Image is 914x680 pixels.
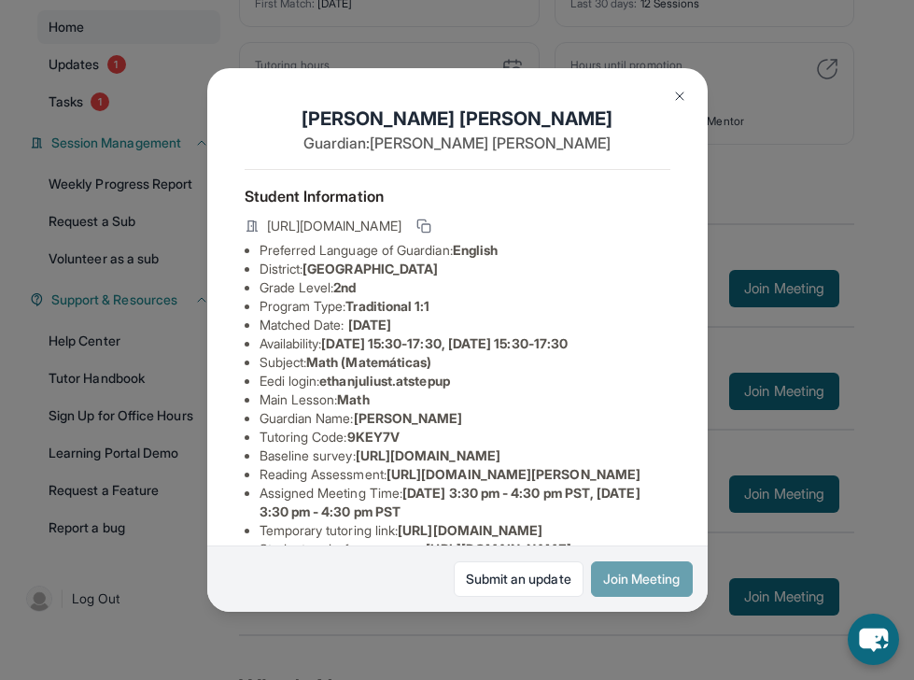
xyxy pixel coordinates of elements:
p: Guardian: [PERSON_NAME] [PERSON_NAME] [245,132,670,154]
span: [URL][DOMAIN_NAME] [426,541,570,557]
span: [PERSON_NAME] [354,410,463,426]
button: Copy link [413,215,435,237]
a: Submit an update [454,561,584,597]
li: Program Type: [260,297,670,316]
span: ethanjuliust.atstepup [319,373,449,389]
li: Availability: [260,334,670,353]
span: Math [337,391,369,407]
li: District: [260,260,670,278]
li: Temporary tutoring link : [260,521,670,540]
li: Matched Date: [260,316,670,334]
span: [DATE] [348,317,391,333]
span: Traditional 1:1 [345,298,429,314]
button: chat-button [848,614,899,665]
li: Student end-of-year survey : [260,540,670,559]
span: 9KEY7V [347,429,400,445]
span: [URL][DOMAIN_NAME][PERSON_NAME] [387,466,640,482]
li: Main Lesson : [260,390,670,409]
span: [URL][DOMAIN_NAME] [267,217,401,235]
li: Guardian Name : [260,409,670,428]
span: [URL][DOMAIN_NAME] [356,447,500,463]
li: Eedi login : [260,372,670,390]
span: [DATE] 3:30 pm - 4:30 pm PST, [DATE] 3:30 pm - 4:30 pm PST [260,485,640,519]
span: English [453,242,499,258]
li: Reading Assessment : [260,465,670,484]
li: Preferred Language of Guardian: [260,241,670,260]
span: [DATE] 15:30-17:30, [DATE] 15:30-17:30 [321,335,568,351]
li: Baseline survey : [260,446,670,465]
li: Grade Level: [260,278,670,297]
li: Tutoring Code : [260,428,670,446]
span: Math (Matemáticas) [306,354,431,370]
h4: Student Information [245,185,670,207]
span: [GEOGRAPHIC_DATA] [302,261,438,276]
h1: [PERSON_NAME] [PERSON_NAME] [245,106,670,132]
li: Subject : [260,353,670,372]
img: Close Icon [672,89,687,104]
li: Assigned Meeting Time : [260,484,670,521]
span: 2nd [333,279,356,295]
button: Join Meeting [591,561,693,597]
span: [URL][DOMAIN_NAME] [398,522,542,538]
